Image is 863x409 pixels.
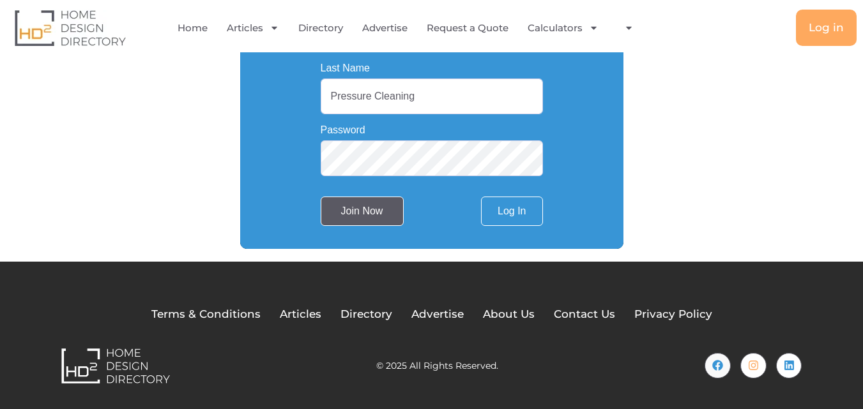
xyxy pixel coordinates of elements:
span: Log in [809,22,844,33]
nav: Menu [176,13,644,43]
a: Privacy Policy [634,306,712,323]
label: Password [321,125,365,135]
a: Advertise [362,13,408,43]
a: Log in [796,10,857,46]
a: Calculators [528,13,599,43]
a: About Us [483,306,535,323]
a: Home [178,13,208,43]
h2: © 2025 All Rights Reserved. [376,361,498,370]
a: Directory [298,13,343,43]
a: Articles [227,13,279,43]
a: Directory [340,306,392,323]
a: Log In [481,197,542,226]
a: Advertise [411,306,464,323]
a: Articles [280,306,321,323]
a: Contact Us [554,306,615,323]
label: Last Name [321,63,370,73]
a: Terms & Conditions [151,306,261,323]
input: Join Now [321,197,404,226]
a: Request a Quote [427,13,508,43]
